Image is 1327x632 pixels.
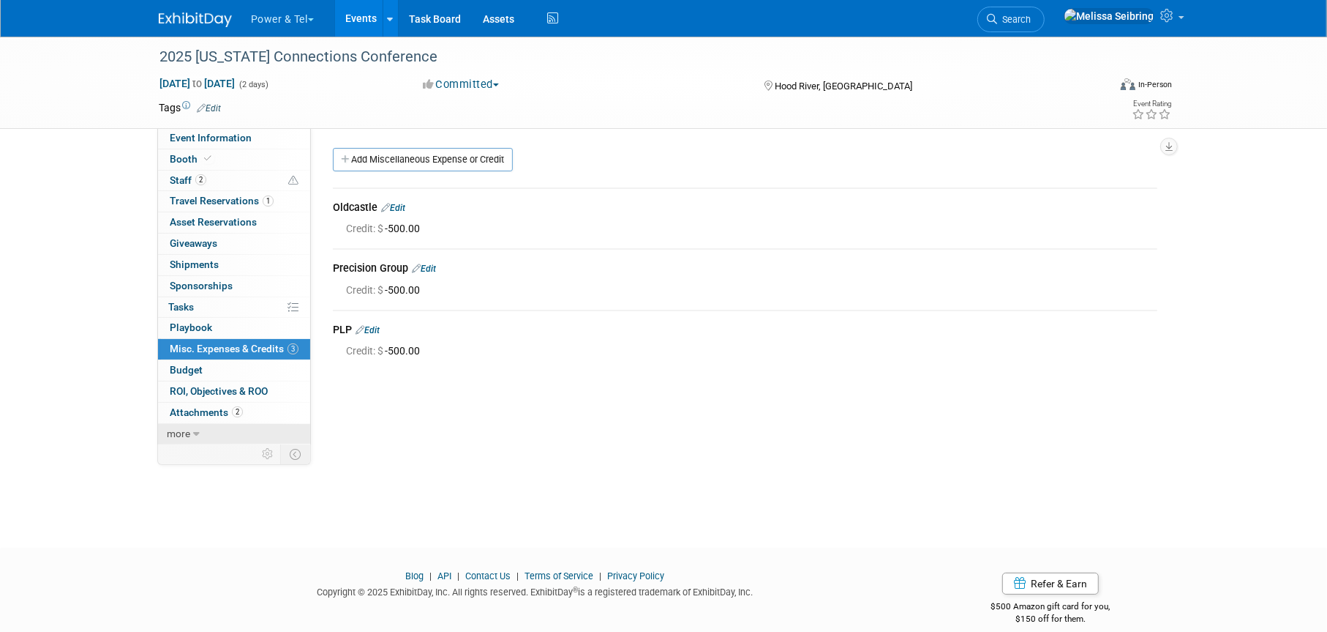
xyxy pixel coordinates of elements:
span: | [454,570,463,581]
div: Event Format [1021,76,1172,98]
a: Contact Us [465,570,511,581]
td: Tags [159,100,221,115]
a: ROI, Objectives & ROO [158,382,310,402]
span: -500.00 [346,223,426,234]
span: Attachments [170,406,243,418]
div: In-Person [1138,79,1172,90]
a: more [158,424,310,445]
span: Search [997,14,1031,25]
a: Asset Reservations [158,212,310,233]
span: -500.00 [346,284,426,296]
span: ROI, Objectives & ROO [170,385,268,397]
a: Playbook [158,318,310,338]
a: Budget [158,360,310,381]
img: Format-Inperson.png [1121,78,1135,90]
span: Hood River, [GEOGRAPHIC_DATA] [775,81,912,92]
div: $150 off for them. [933,613,1169,625]
a: Refer & Earn [1002,573,1099,595]
span: Sponsorships [170,280,233,291]
span: Misc. Expenses & Credits [170,343,298,354]
span: 3 [287,343,298,354]
span: | [426,570,435,581]
a: Blog [405,570,424,581]
div: 2025 [US_STATE] Connections Conference [154,44,1086,70]
span: | [595,570,605,581]
div: PLP [333,322,1157,340]
span: [DATE] [DATE] [159,77,236,90]
a: Edit [197,103,221,114]
span: Credit: $ [346,345,385,357]
div: $500 Amazon gift card for you, [933,591,1169,625]
img: Melissa Seibring [1064,8,1154,24]
span: 2 [195,174,206,185]
a: API [437,570,451,581]
span: Budget [170,364,203,376]
span: Event Information [170,132,252,144]
span: 1 [263,196,274,207]
span: Travel Reservations [170,195,274,207]
a: Giveaways [158,234,310,254]
span: Playbook [170,321,212,333]
span: | [513,570,522,581]
span: Potential Scheduling Conflict -- at least one attendee is tagged in another overlapping event. [288,174,298,187]
a: Edit [412,264,436,274]
a: Tasks [158,297,310,318]
a: Add Miscellaneous Expense or Credit [333,148,513,171]
span: Shipments [170,259,219,270]
a: Terms of Service [525,570,593,581]
a: Edit [381,203,405,213]
a: Edit [356,325,380,335]
td: Personalize Event Tab Strip [255,445,281,464]
span: more [167,428,190,439]
a: Attachments2 [158,403,310,423]
span: Credit: $ [346,284,385,296]
sup: ® [573,586,578,594]
span: (2 days) [238,80,268,89]
span: Tasks [168,301,194,313]
span: -500.00 [346,345,426,357]
span: Credit: $ [346,223,385,234]
a: Event Information [158,128,310,149]
span: 2 [232,406,243,417]
a: Misc. Expenses & Credits3 [158,339,310,360]
a: Booth [158,149,310,170]
img: ExhibitDay [159,12,232,27]
div: Oldcastle [333,200,1157,218]
span: to [190,78,204,89]
i: Booth reservation complete [204,155,211,163]
a: Staff2 [158,171,310,191]
button: Committed [418,77,505,92]
a: Privacy Policy [607,570,664,581]
span: Asset Reservations [170,216,257,228]
span: Booth [170,153,214,165]
span: Staff [170,174,206,186]
div: Copyright © 2025 ExhibitDay, Inc. All rights reserved. ExhibitDay is a registered trademark of Ex... [159,582,911,599]
a: Sponsorships [158,276,310,297]
a: Travel Reservations1 [158,191,310,212]
div: Precision Group [333,261,1157,278]
a: Shipments [158,255,310,275]
span: Giveaways [170,237,217,249]
div: Event Rating [1132,100,1171,108]
td: Toggle Event Tabs [281,445,311,464]
a: Search [977,7,1045,32]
